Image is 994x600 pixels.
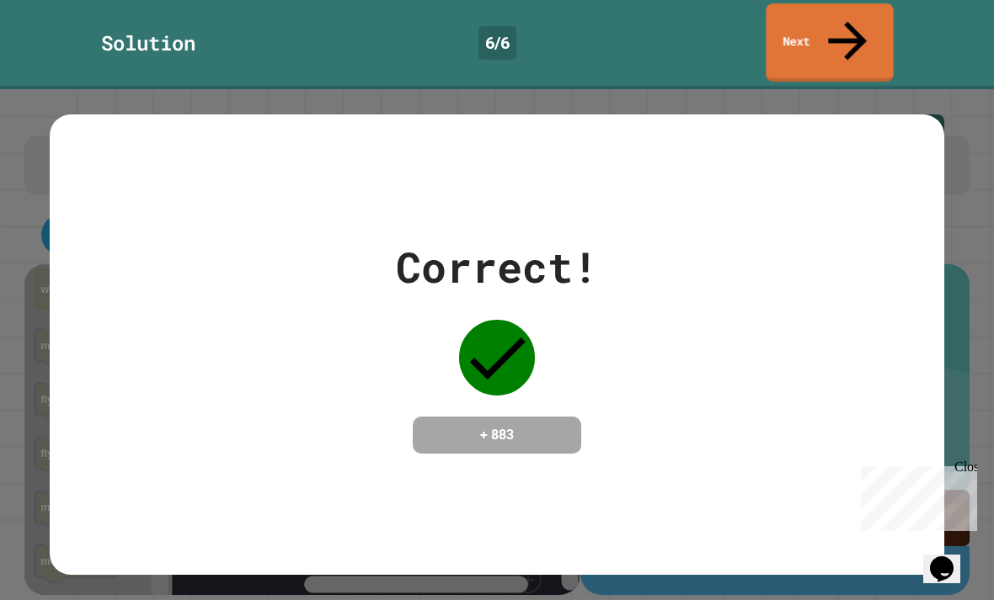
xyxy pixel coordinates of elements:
div: Solution [101,28,195,58]
iframe: chat widget [854,459,977,531]
div: Correct! [396,236,598,299]
div: 6 / 6 [478,26,516,60]
iframe: chat widget [923,533,977,583]
div: Chat with us now!Close [7,7,116,107]
a: Next [766,3,893,82]
h4: + 883 [430,425,564,445]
